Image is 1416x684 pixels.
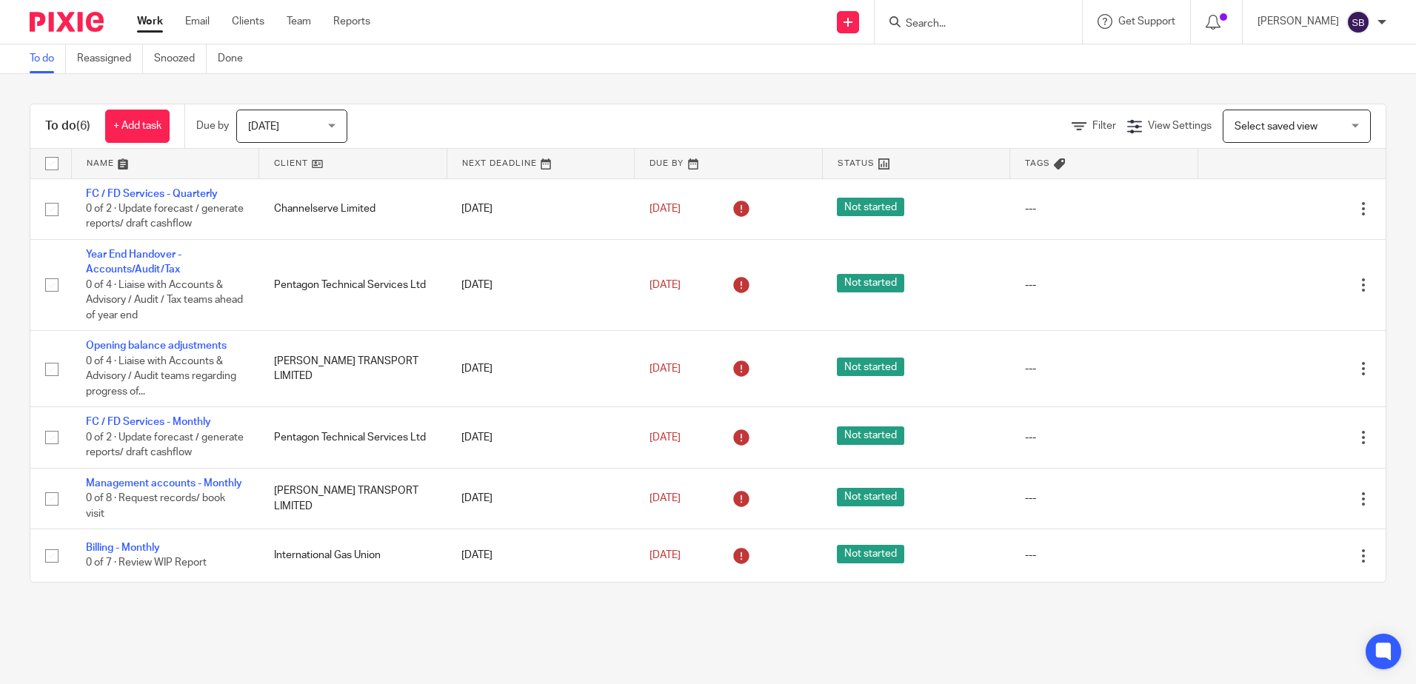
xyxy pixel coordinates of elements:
span: 0 of 4 · Liaise with Accounts & Advisory / Audit teams regarding progress of... [86,356,236,397]
span: Select saved view [1235,121,1318,132]
div: --- [1025,361,1183,376]
span: 0 of 8 · Request records/ book visit [86,493,225,519]
span: [DATE] [248,121,279,132]
img: svg%3E [1346,10,1370,34]
span: Get Support [1118,16,1175,27]
td: [DATE] [447,331,635,407]
span: 0 of 7 · Review WIP Report [86,558,207,569]
td: [DATE] [447,239,635,330]
a: Done [218,44,254,73]
span: Not started [837,426,904,445]
a: Work [137,14,163,29]
div: --- [1025,201,1183,216]
div: --- [1025,491,1183,506]
a: Billing - Monthly [86,543,160,553]
span: [DATE] [649,204,681,214]
span: Tags [1025,159,1050,167]
span: [DATE] [649,280,681,290]
span: Not started [837,545,904,563]
td: International Gas Union [259,529,447,582]
td: [DATE] [447,407,635,468]
div: --- [1025,278,1183,292]
a: Email [185,14,210,29]
a: Clients [232,14,264,29]
a: Team [287,14,311,29]
span: Filter [1092,121,1116,131]
a: Snoozed [154,44,207,73]
a: Opening balance adjustments [86,341,227,351]
a: FC / FD Services - Monthly [86,417,211,427]
span: 0 of 2 · Update forecast / generate reports/ draft cashflow [86,204,244,229]
span: Not started [837,274,904,292]
a: To do [30,44,66,73]
h1: To do [45,118,90,134]
p: Due by [196,118,229,133]
span: 0 of 4 · Liaise with Accounts & Advisory / Audit / Tax teams ahead of year end [86,280,243,321]
td: [PERSON_NAME] TRANSPORT LIMITED [259,331,447,407]
td: Channelserve Limited [259,178,447,239]
a: FC / FD Services - Quarterly [86,189,218,199]
span: View Settings [1148,121,1212,131]
span: [DATE] [649,363,681,374]
span: [DATE] [649,432,681,443]
span: (6) [76,120,90,132]
a: Year End Handover - Accounts/Audit/Tax [86,249,181,275]
td: [DATE] [447,468,635,529]
input: Search [904,18,1038,31]
a: Reassigned [77,44,143,73]
span: Not started [837,488,904,506]
span: 0 of 2 · Update forecast / generate reports/ draft cashflow [86,432,244,458]
td: Pentagon Technical Services Ltd [259,239,447,330]
td: [DATE] [447,529,635,582]
a: Management accounts - Monthly [86,478,242,489]
td: [PERSON_NAME] TRANSPORT LIMITED [259,468,447,529]
span: [DATE] [649,493,681,503]
span: Not started [837,198,904,216]
div: --- [1025,548,1183,563]
a: Reports [333,14,370,29]
td: [DATE] [447,178,635,239]
a: + Add task [105,110,170,143]
div: --- [1025,430,1183,445]
p: [PERSON_NAME] [1258,14,1339,29]
span: Not started [837,358,904,376]
td: Pentagon Technical Services Ltd [259,407,447,468]
img: Pixie [30,12,104,32]
span: [DATE] [649,550,681,560]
